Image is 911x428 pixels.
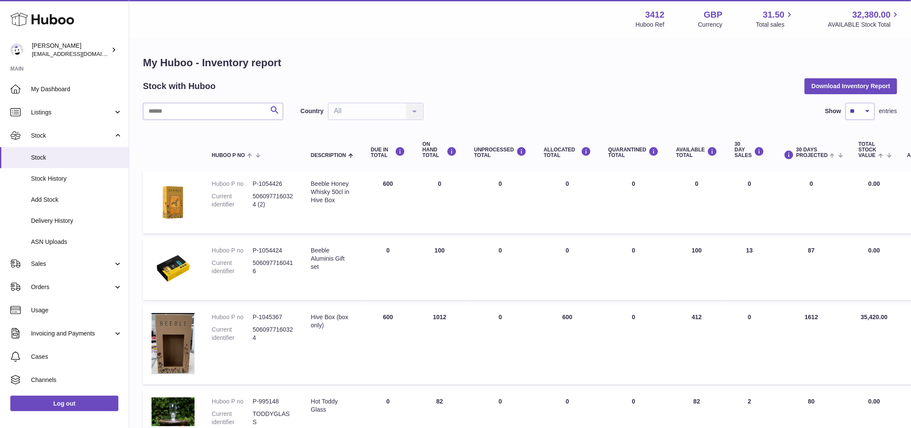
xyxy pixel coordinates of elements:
[31,175,122,183] span: Stock History
[31,306,122,314] span: Usage
[704,9,722,21] strong: GBP
[212,410,253,426] dt: Current identifier
[535,171,600,234] td: 0
[152,397,195,426] img: product image
[32,50,127,57] span: [EMAIL_ADDRESS][DOMAIN_NAME]
[253,192,294,209] dd: 5060977160324 (2)
[10,396,118,411] a: Log out
[212,259,253,275] dt: Current identifier
[414,171,465,234] td: 0
[828,21,901,29] span: AVAILABLE Stock Total
[465,305,535,385] td: 0
[414,305,465,385] td: 1012
[668,305,726,385] td: 412
[735,142,765,159] div: 30 DAY SALES
[152,180,195,223] img: product image
[253,180,294,188] dd: P-1054426
[868,398,880,405] span: 0.00
[31,260,113,268] span: Sales
[143,56,897,70] h1: My Huboo - Inventory report
[10,43,23,56] img: internalAdmin-3412@internal.huboo.com
[414,238,465,300] td: 100
[311,180,353,204] div: Beeble Honey Whisky 50cl in Hive Box
[632,398,635,405] span: 0
[756,21,794,29] span: Total sales
[773,171,850,234] td: 0
[676,147,718,158] div: AVAILABLE Total
[253,326,294,342] dd: 5060977160324
[645,9,665,21] strong: 3412
[31,376,122,384] span: Channels
[311,397,353,414] div: Hot Toddy Glass
[143,80,216,92] h2: Stock with Huboo
[805,78,897,94] button: Download Inventory Report
[371,147,405,158] div: DUE IN TOTAL
[422,142,457,159] div: ON HAND Total
[152,313,195,374] img: product image
[212,246,253,255] dt: Huboo P no
[465,238,535,300] td: 0
[301,107,324,115] label: Country
[773,238,850,300] td: 87
[825,107,841,115] label: Show
[868,180,880,187] span: 0.00
[868,247,880,254] span: 0.00
[668,238,726,300] td: 100
[773,305,850,385] td: 1612
[726,305,773,385] td: 0
[362,171,414,234] td: 600
[465,171,535,234] td: 0
[362,238,414,300] td: 0
[253,410,294,426] dd: TODDYGLASS
[828,9,901,29] a: 32,380.00 AVAILABLE Stock Total
[726,238,773,300] td: 13
[362,305,414,385] td: 600
[311,153,346,158] span: Description
[31,85,122,93] span: My Dashboard
[311,313,353,329] div: Hive Box (box only)
[253,313,294,321] dd: P-1045367
[879,107,897,115] span: entries
[212,313,253,321] dt: Huboo P no
[31,108,113,117] span: Listings
[31,217,122,225] span: Delivery History
[253,397,294,406] dd: P-995148
[632,247,635,254] span: 0
[858,142,877,159] span: Total stock value
[31,353,122,361] span: Cases
[212,153,245,158] span: Huboo P no
[253,259,294,275] dd: 5060977160416
[31,329,113,338] span: Invoicing and Payments
[544,147,591,158] div: ALLOCATED Total
[32,42,109,58] div: [PERSON_NAME]
[31,132,113,140] span: Stock
[608,147,659,158] div: QUARANTINED Total
[474,147,527,158] div: UNPROCESSED Total
[698,21,723,29] div: Currency
[212,326,253,342] dt: Current identifier
[31,283,113,291] span: Orders
[756,9,794,29] a: 31.50 Total sales
[636,21,665,29] div: Huboo Ref
[212,397,253,406] dt: Huboo P no
[212,180,253,188] dt: Huboo P no
[726,171,773,234] td: 0
[632,180,635,187] span: 0
[861,314,888,320] span: 35,420.00
[311,246,353,271] div: Beeble Aluminis Gift set
[31,154,122,162] span: Stock
[796,147,828,158] span: 30 DAYS PROJECTED
[535,238,600,300] td: 0
[31,196,122,204] span: Add Stock
[152,246,195,289] img: product image
[763,9,784,21] span: 31.50
[535,305,600,385] td: 600
[31,238,122,246] span: ASN Uploads
[253,246,294,255] dd: P-1054424
[852,9,891,21] span: 32,380.00
[212,192,253,209] dt: Current identifier
[632,314,635,320] span: 0
[668,171,726,234] td: 0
